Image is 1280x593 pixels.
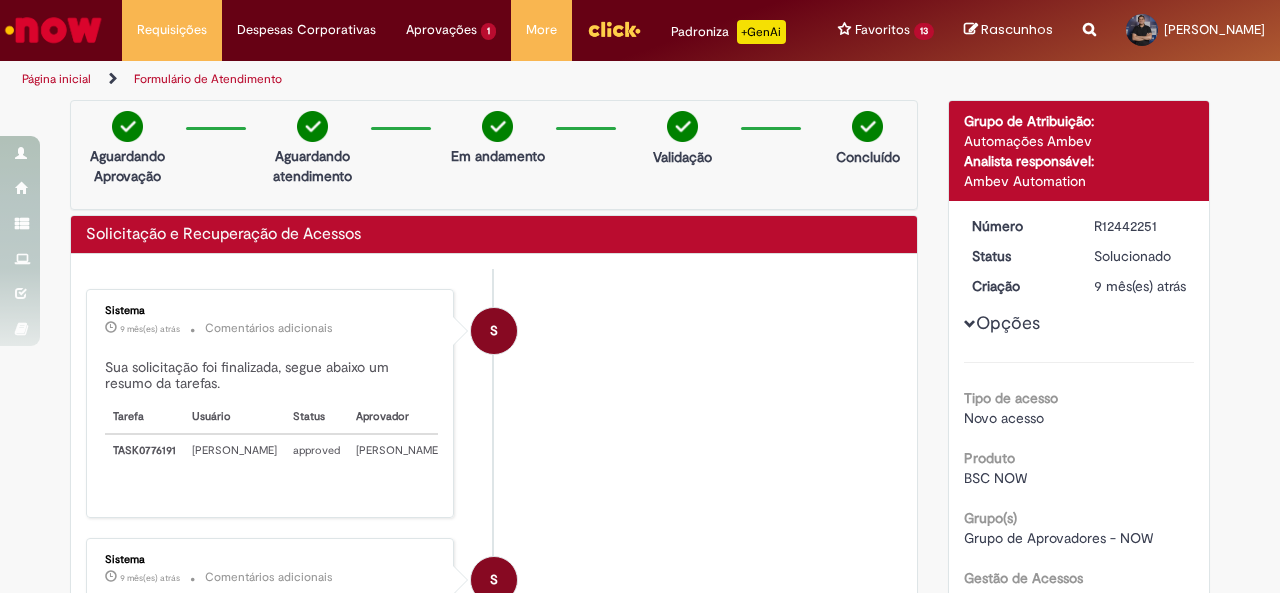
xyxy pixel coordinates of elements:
[112,111,143,142] img: check-circle-green.png
[667,111,698,142] img: check-circle-green.png
[981,20,1053,39] span: Rascunhos
[964,409,1044,427] span: Novo acesso
[964,171,1195,191] div: Ambev Automation
[285,401,348,434] th: Status
[852,111,883,142] img: check-circle-green.png
[105,554,438,566] div: Sistema
[957,246,1080,266] dt: Status
[964,529,1153,547] span: Grupo de Aprovadores - NOW
[964,389,1058,407] b: Tipo de acesso
[587,14,641,44] img: click_logo_yellow_360x200.png
[285,434,348,482] td: approved
[348,434,449,482] td: [PERSON_NAME]
[406,20,477,40] span: Aprovações
[86,226,361,244] h2: Solicitação e Recuperação de Acessos Histórico de tíquete
[482,111,513,142] img: check-circle-green.png
[105,401,184,434] th: Tarefa
[120,572,180,584] span: 9 mês(es) atrás
[264,146,361,186] p: Aguardando atendimento
[105,305,438,317] div: Sistema
[855,20,910,40] span: Favoritos
[120,323,180,335] span: 9 mês(es) atrás
[914,23,934,40] span: 13
[1094,277,1186,295] span: 9 mês(es) atrás
[964,449,1015,467] b: Produto
[2,10,105,50] img: ServiceNow
[737,20,786,44] p: +GenAi
[120,323,180,335] time: 24/12/2024 07:55:09
[1164,21,1265,38] span: [PERSON_NAME]
[964,131,1195,151] div: Automações Ambev
[481,23,496,40] span: 1
[184,434,285,482] td: [PERSON_NAME]
[471,308,517,354] div: System
[964,21,1053,40] a: Rascunhos
[964,151,1195,171] div: Analista responsável:
[526,20,557,40] span: More
[1094,216,1187,236] div: R12442251
[964,111,1195,131] div: Grupo de Atribuição:
[105,360,438,391] h5: Sua solicitação foi finalizada, segue abaixo um resumo da tarefas.
[184,401,285,434] th: Usuário
[490,307,498,355] span: S
[79,146,176,186] p: Aguardando Aprovação
[134,71,282,87] a: Formulário de Atendimento
[237,20,376,40] span: Despesas Corporativas
[964,569,1083,587] b: Gestão de Acessos
[671,20,786,44] div: Padroniza
[964,509,1017,527] b: Grupo(s)
[205,320,333,337] small: Comentários adicionais
[205,569,333,586] small: Comentários adicionais
[964,469,1027,487] span: BSC NOW
[1094,246,1187,266] div: Solucionado
[105,434,184,482] th: TASK0776191
[1094,276,1187,296] div: 23/12/2024 08:12:52
[348,401,449,434] th: Aprovador
[836,147,900,167] p: Concluído
[15,61,838,98] ul: Trilhas de página
[451,146,545,166] p: Em andamento
[137,20,207,40] span: Requisições
[1094,277,1186,295] time: 23/12/2024 08:12:52
[957,216,1080,236] dt: Número
[653,147,712,167] p: Validação
[120,572,180,584] time: 24/12/2024 07:53:50
[297,111,328,142] img: check-circle-green.png
[957,276,1080,296] dt: Criação
[22,71,91,87] a: Página inicial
